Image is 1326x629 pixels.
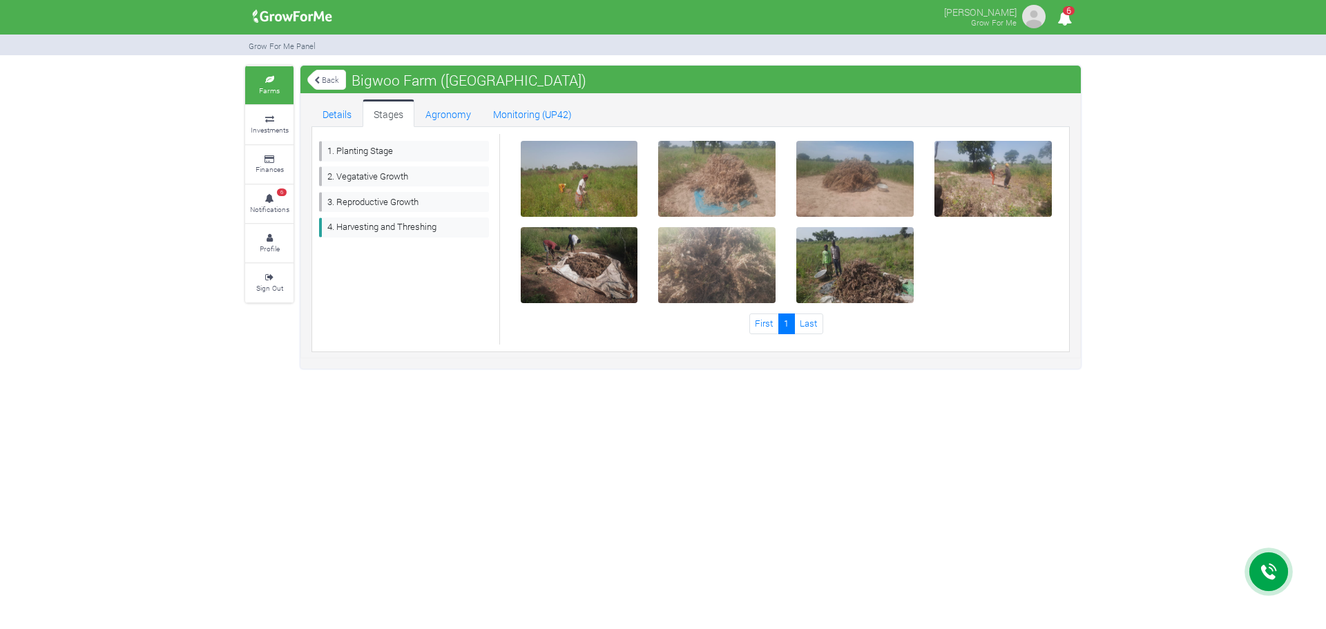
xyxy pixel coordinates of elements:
[245,224,294,262] a: Profile
[414,99,482,127] a: Agronomy
[778,313,795,333] a: 1
[256,164,284,174] small: Finances
[319,192,489,212] a: 3. Reproductive Growth
[259,86,280,95] small: Farms
[319,166,489,186] a: 2. Vegatative Growth
[249,41,316,51] small: Grow For Me Panel
[363,99,414,127] a: Stages
[1063,6,1075,15] span: 6
[311,99,363,127] a: Details
[1020,3,1048,30] img: growforme image
[319,217,489,238] a: 4. Harvesting and Threshing
[944,3,1017,19] p: [PERSON_NAME]
[348,66,590,94] span: Bigwoo Farm ([GEOGRAPHIC_DATA])
[245,146,294,184] a: Finances
[250,204,289,214] small: Notifications
[245,66,294,104] a: Farms
[319,141,489,161] a: 1. Planting Stage
[245,185,294,223] a: 6 Notifications
[1051,3,1078,34] i: Notifications
[260,244,280,253] small: Profile
[245,106,294,144] a: Investments
[256,283,283,293] small: Sign Out
[251,125,289,135] small: Investments
[1051,13,1078,26] a: 6
[794,313,823,333] a: Last
[277,188,287,197] span: 6
[510,313,1063,333] nav: Page Navigation
[245,264,294,302] a: Sign Out
[482,99,583,127] a: Monitoring (UP42)
[307,68,346,91] a: Back
[749,313,779,333] a: First
[248,3,337,30] img: growforme image
[971,17,1017,28] small: Grow For Me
